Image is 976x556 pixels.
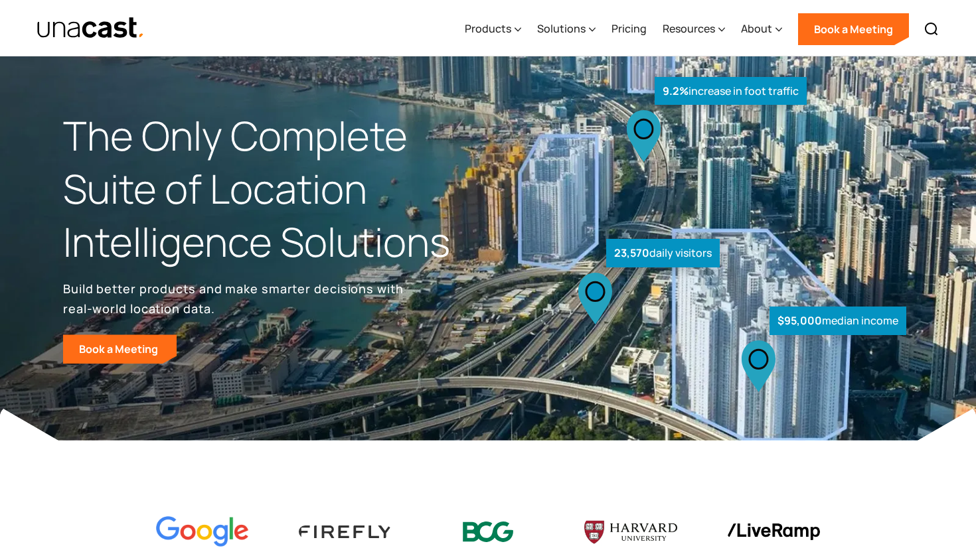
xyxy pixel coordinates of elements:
[537,2,596,56] div: Solutions
[37,17,145,40] a: home
[741,2,782,56] div: About
[465,2,521,56] div: Products
[299,525,392,538] img: Firefly Advertising logo
[537,21,586,36] div: Solutions
[663,2,725,56] div: Resources
[442,513,534,551] img: BCG logo
[584,516,677,548] img: Harvard U logo
[798,13,909,45] a: Book a Meeting
[924,21,939,37] img: Search icon
[156,516,249,547] img: Google logo Color
[655,77,807,105] div: increase in foot traffic
[741,21,772,36] div: About
[37,17,145,40] img: Unacast text logo
[63,109,488,268] h1: The Only Complete Suite of Location Intelligence Solutions
[611,2,647,56] a: Pricing
[606,239,720,267] div: daily visitors
[727,523,820,540] img: liveramp logo
[465,21,511,36] div: Products
[770,307,906,335] div: median income
[663,21,715,36] div: Resources
[777,313,822,328] strong: $95,000
[63,334,177,364] a: Book a Meeting
[614,245,649,260] strong: 23,570
[663,84,689,98] strong: 9.2%
[63,279,408,318] p: Build better products and make smarter decisions with real-world location data.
